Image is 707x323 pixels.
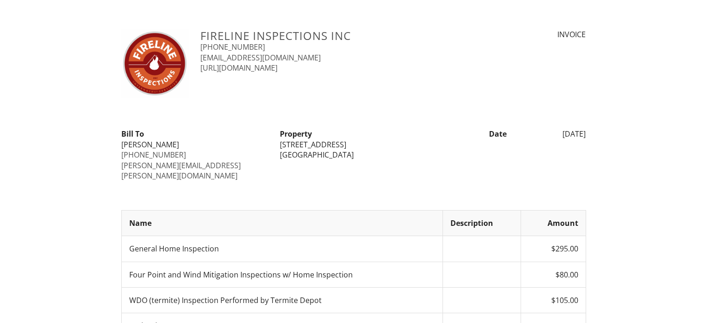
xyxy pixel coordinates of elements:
[443,210,521,236] th: Description
[512,129,592,139] div: [DATE]
[521,262,586,287] td: $80.00
[121,29,190,98] img: Fireline-logo.jpg
[280,139,427,150] div: [STREET_ADDRESS]
[121,160,241,181] a: [PERSON_NAME][EMAIL_ADDRESS][PERSON_NAME][DOMAIN_NAME]
[121,129,144,139] strong: Bill To
[280,129,312,139] strong: Property
[121,139,269,150] div: [PERSON_NAME]
[121,287,443,313] td: WDO (termite) Inspection Performed by Termite Depot
[121,236,443,262] td: General Home Inspection
[478,29,586,40] div: INVOICE
[121,262,443,287] td: Four Point and Wind Mitigation Inspections w/ Home Inspection
[433,129,512,139] div: Date
[200,42,265,52] a: [PHONE_NUMBER]
[521,236,586,262] td: $295.00
[200,53,321,63] a: [EMAIL_ADDRESS][DOMAIN_NAME]
[521,287,586,313] td: $105.00
[121,210,443,236] th: Name
[121,150,186,160] a: [PHONE_NUMBER]
[200,63,278,73] a: [URL][DOMAIN_NAME]
[521,210,586,236] th: Amount
[280,150,427,160] div: [GEOGRAPHIC_DATA]
[200,29,467,42] h3: Fireline Inspections INC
